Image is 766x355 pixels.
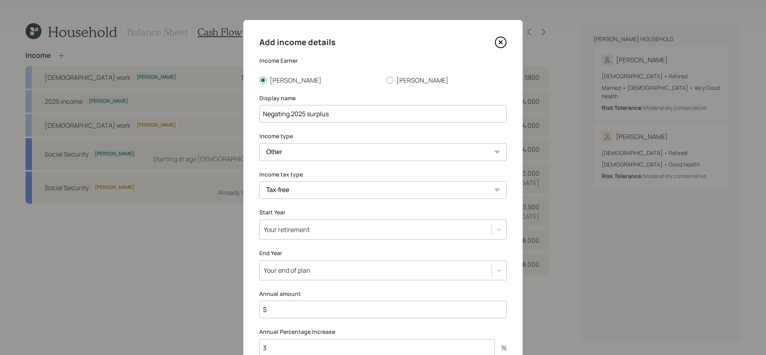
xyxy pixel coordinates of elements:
div: Your retirement [264,225,310,234]
label: Income Earner [259,57,507,65]
h4: Add income details [259,36,336,49]
label: Income tax type [259,171,507,178]
label: Annual amount [259,290,507,298]
label: [PERSON_NAME] [259,76,380,85]
label: Income type [259,132,507,140]
div: % [495,345,507,351]
label: End Year [259,249,507,257]
label: [PERSON_NAME] [386,76,507,85]
label: Start Year [259,208,507,216]
label: Display name [259,94,507,102]
div: Your end of plan [264,266,310,275]
label: Annual Percentage Increase [259,328,507,336]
